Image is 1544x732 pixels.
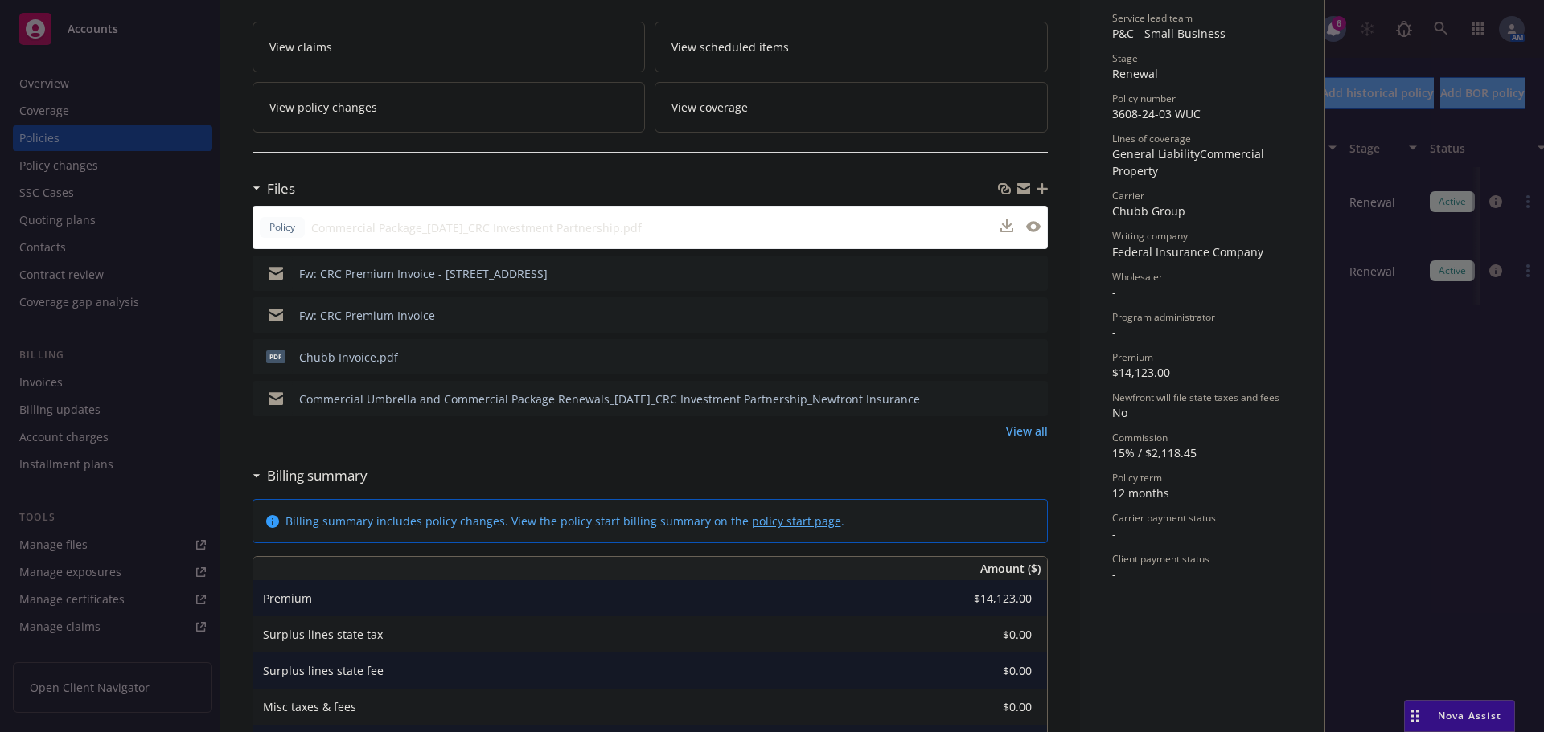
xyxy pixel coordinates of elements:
[266,220,298,235] span: Policy
[655,82,1048,133] a: View coverage
[266,350,285,362] span: pdf
[253,465,368,486] div: Billing summary
[1112,431,1168,444] span: Commission
[299,391,920,407] div: Commercial Umbrella and Commercial Package Renewals_[DATE]_CRC Investment Partnership_Newfront In...
[1112,270,1163,284] span: Wholesaler
[253,22,646,72] a: View claims
[1027,349,1041,366] button: preview file
[1000,219,1013,232] button: download file
[299,265,548,282] div: Fw: CRC Premium Invoice - [STREET_ADDRESS]
[1112,511,1216,525] span: Carrier payment status
[1112,51,1138,65] span: Stage
[1112,106,1201,121] span: 3608-24-03 WUC
[937,587,1041,611] input: 0.00
[1112,26,1226,41] span: P&C - Small Business
[1026,221,1041,232] button: preview file
[267,178,295,199] h3: Files
[937,695,1041,719] input: 0.00
[1112,66,1158,81] span: Renewal
[1112,229,1188,243] span: Writing company
[1112,244,1263,260] span: Federal Insurance Company
[752,513,841,529] a: policy start page
[1405,701,1425,731] div: Drag to move
[299,349,398,366] div: Chubb Invoice.pdf
[1112,146,1200,162] span: General Liability
[299,307,435,324] div: Fw: CRC Premium Invoice
[1112,325,1116,340] span: -
[1001,307,1014,324] button: download file
[1112,284,1116,300] span: -
[1112,146,1267,178] span: Commercial Property
[937,623,1041,647] input: 0.00
[1001,349,1014,366] button: download file
[937,659,1041,683] input: 0.00
[1027,391,1041,407] button: preview file
[1112,566,1116,582] span: -
[263,591,312,606] span: Premium
[253,82,646,133] a: View policy changes
[285,513,844,530] div: Billing summary includes policy changes. View the policy start billing summary on the .
[311,219,642,236] span: Commercial Package_[DATE]_CRC Investment Partnership.pdf
[1112,552,1209,566] span: Client payment status
[263,627,383,642] span: Surplus lines state tax
[263,663,384,678] span: Surplus lines state fee
[1112,391,1279,404] span: Newfront will file state taxes and fees
[1112,365,1170,380] span: $14,123.00
[1027,265,1041,282] button: preview file
[1438,709,1501,722] span: Nova Assist
[1112,445,1197,460] span: 15% / $2,118.45
[269,99,377,116] span: View policy changes
[655,22,1048,72] a: View scheduled items
[1000,219,1013,236] button: download file
[1112,92,1176,105] span: Policy number
[1001,391,1014,407] button: download file
[1112,189,1144,202] span: Carrier
[1006,423,1048,440] a: View all
[1027,307,1041,324] button: preview file
[1112,310,1215,324] span: Program administrator
[1112,132,1191,145] span: Lines of coverage
[1112,405,1127,420] span: No
[263,699,356,714] span: Misc taxes & fees
[1404,700,1515,732] button: Nova Assist
[1112,11,1193,25] span: Service lead team
[267,465,368,486] h3: Billing summary
[1112,203,1185,219] span: Chubb Group
[1112,526,1116,542] span: -
[671,99,748,116] span: View coverage
[1112,485,1169,501] span: 12 months
[671,39,789,55] span: View scheduled items
[1026,219,1041,236] button: preview file
[253,178,295,199] div: Files
[980,560,1041,577] span: Amount ($)
[1112,350,1153,364] span: Premium
[1001,265,1014,282] button: download file
[269,39,332,55] span: View claims
[1112,471,1162,485] span: Policy term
